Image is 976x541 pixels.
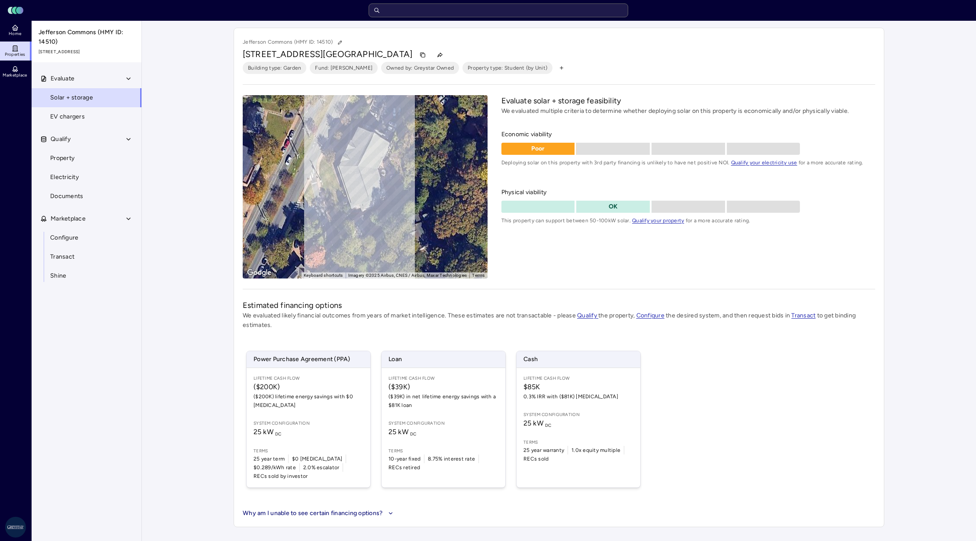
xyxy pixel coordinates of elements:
span: Marketplace [51,214,86,224]
button: Fund: [PERSON_NAME] [310,62,378,74]
a: Transact [31,247,142,266]
span: [GEOGRAPHIC_DATA] [323,49,412,59]
p: We evaluated likely financial outcomes from years of market intelligence. These estimates are not... [243,311,875,330]
button: Qualify [32,130,142,149]
h2: Evaluate solar + storage feasibility [501,95,875,106]
span: Properties [5,52,26,57]
a: CashLifetime Cash Flow$85K0.3% IRR with ($81K) [MEDICAL_DATA]System configuration25 kW DCTerms25 ... [516,351,641,488]
span: $0 [MEDICAL_DATA] [292,455,342,463]
span: 8.75% interest rate [428,455,475,463]
span: 25 kW [254,428,282,436]
span: System configuration [254,420,363,427]
span: Physical viability [501,188,875,197]
span: Solar + storage [50,93,93,102]
a: LoanLifetime Cash Flow($39K)($39K) in net lifetime energy savings with a $81K loanSystem configur... [381,351,506,488]
span: RECs sold by investor [254,472,308,480]
span: ($200K) lifetime energy savings with $0 [MEDICAL_DATA] [254,392,363,410]
a: Transact [791,312,815,319]
span: Owned by: Greystar Owned [386,64,454,72]
span: Jefferson Commons (HMY ID: 14510) [39,28,135,47]
button: Building type: Garden [243,62,306,74]
span: Fund: [PERSON_NAME] [315,64,372,72]
a: Power Purchase Agreement (PPA)Lifetime Cash Flow($200K)($200K) lifetime energy savings with $0 [M... [246,351,371,488]
span: Property type: Student (by Unit) [468,64,547,72]
span: Transact [50,252,74,262]
span: Deploying solar on this property with 3rd party financing is unlikely to have net positive NOI. f... [501,158,875,167]
sub: DC [275,431,282,437]
span: Lifetime Cash Flow [388,375,498,382]
sub: DC [410,431,417,437]
span: Power Purchase Agreement (PPA) [247,351,370,368]
span: ($39K) [388,382,498,392]
a: Qualify your property [632,218,684,224]
span: 25 kW [388,428,417,436]
span: Shine [50,271,66,281]
span: Electricity [50,173,79,182]
span: $0.289/kWh rate [254,463,296,472]
p: Poor [501,144,575,154]
span: System configuration [523,411,633,418]
span: Cash [517,351,640,368]
a: Open this area in Google Maps (opens a new window) [245,267,273,279]
a: Qualify [577,312,598,319]
span: $85K [523,382,633,392]
a: Electricity [31,168,142,187]
a: Shine [31,266,142,285]
span: Loan [382,351,505,368]
span: 25 year warranty [523,446,564,455]
span: Configure [50,233,78,243]
a: Terms (opens in new tab) [472,273,485,278]
button: Keyboard shortcuts [304,272,343,279]
a: EV chargers [31,107,142,126]
h2: Estimated financing options [243,300,875,311]
span: Economic viability [501,130,875,139]
a: Property [31,149,142,168]
span: 2.0% escalator [303,463,340,472]
span: Lifetime Cash Flow [523,375,633,382]
sub: DC [545,423,552,428]
button: Why am I unable to see certain financing options? [243,509,395,518]
span: Terms [523,439,633,446]
a: Documents [31,187,142,206]
span: This property can support between 50-100kW solar. for a more accurate rating. [501,216,875,225]
span: Qualify [51,134,71,144]
button: Evaluate [32,69,142,88]
span: 0.3% IRR with ($81K) [MEDICAL_DATA] [523,392,633,401]
span: 10-year fixed [388,455,421,463]
span: Building type: Garden [248,64,301,72]
button: Marketplace [32,209,142,228]
span: [STREET_ADDRESS] [39,48,135,55]
span: Documents [50,192,83,201]
span: Evaluate [51,74,74,83]
span: System configuration [388,420,498,427]
span: Marketplace [3,73,27,78]
span: 1.0x equity multiple [571,446,620,455]
span: ($39K) in net lifetime energy savings with a $81K loan [388,392,498,410]
p: Jefferson Commons (HMY ID: 14510) [243,37,346,48]
span: 25 year term [254,455,285,463]
span: ($200K) [254,382,363,392]
span: Terms [254,448,363,455]
span: Terms [388,448,498,455]
span: Home [9,31,21,36]
span: EV chargers [50,112,85,122]
span: [STREET_ADDRESS] [243,49,323,59]
span: Imagery ©2025 Airbus, CNES / Airbus, Maxar Technologies [348,273,467,278]
a: Qualify your electricity use [731,160,797,166]
button: Owned by: Greystar Owned [381,62,459,74]
a: Configure [636,312,665,319]
img: Greystar AS [5,517,26,538]
a: Configure [31,228,142,247]
span: RECs retired [388,463,420,472]
p: We evaluated multiple criteria to determine whether deploying solar on this property is economica... [501,106,875,116]
button: Property type: Student (by Unit) [462,62,552,74]
img: Google [245,267,273,279]
span: 25 kW [523,419,552,427]
span: Lifetime Cash Flow [254,375,363,382]
span: RECs sold [523,455,549,463]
